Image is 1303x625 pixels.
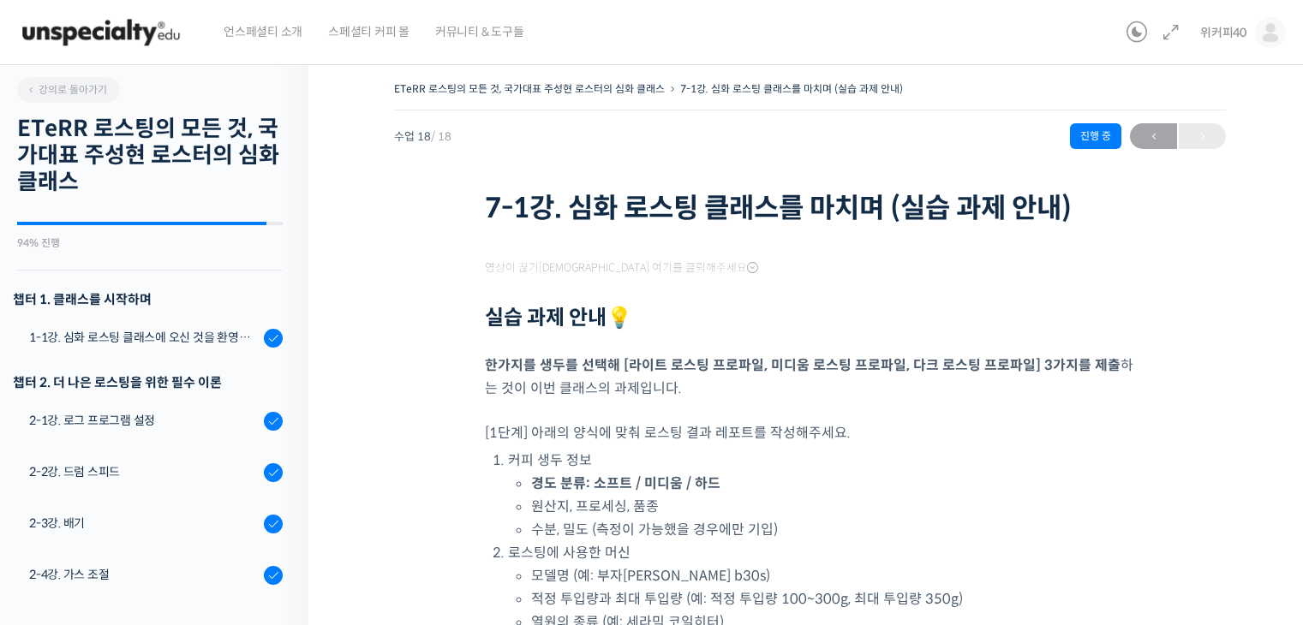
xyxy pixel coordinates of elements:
div: 94% 진행 [17,238,283,248]
div: 2-3강. 배기 [29,514,259,533]
div: 2-1강. 로그 프로그램 설정 [29,411,259,430]
li: 적정 투입량과 최대 투입량 (예: 적정 투입량 100~300g, 최대 투입량 350g) [531,587,1136,610]
span: 강의로 돌아가기 [26,83,107,96]
p: [1단계] 아래의 양식에 맞춰 로스팅 결과 레포트를 작성해주세요. [485,421,1136,444]
p: 하는 것이 이번 클래스의 과제입니다. [485,354,1136,400]
div: 2-4강. 가스 조절 [29,565,259,584]
li: 수분, 밀도 (측정이 가능했을 경우에만 기입) [531,518,1136,541]
a: 7-1강. 심화 로스팅 클래스를 마치며 (실습 과제 안내) [680,82,903,95]
span: 수업 18 [394,131,451,142]
a: ←이전 [1130,123,1177,149]
a: ETeRR 로스팅의 모든 것, 국가대표 주성현 로스터의 심화 클래스 [394,82,665,95]
li: 모델명 (예: 부자[PERSON_NAME] b30s) [531,564,1136,587]
strong: 실습 과제 안내💡 [485,305,632,330]
div: 2-2강. 드럼 스피드 [29,462,259,481]
div: 챕터 2. 더 나은 로스팅을 위한 필수 이론 [13,371,283,394]
li: 커피 생두 정보 [508,449,1136,541]
a: 강의로 돌아가기 [17,77,120,103]
div: 진행 중 [1070,123,1121,149]
span: 영상이 끊기[DEMOGRAPHIC_DATA] 여기를 클릭해주세요 [485,261,758,275]
h2: ETeRR 로스팅의 모든 것, 국가대표 주성현 로스터의 심화 클래스 [17,116,283,196]
strong: 경도 분류: 소프트 / 미디움 / 하드 [531,474,720,492]
strong: 한가지를 생두를 선택해 [라이트 로스팅 프로파일, 미디움 로스팅 프로파일, 다크 로스팅 프로파일] 3가지를 제출 [485,356,1121,374]
span: ← [1130,125,1177,148]
li: 원산지, 프로세싱, 품종 [531,495,1136,518]
div: 1-1강. 심화 로스팅 클래스에 오신 것을 환영합니다 [29,328,259,347]
span: / 18 [431,129,451,144]
h1: 7-1강. 심화 로스팅 클래스를 마치며 (실습 과제 안내) [485,192,1136,224]
span: 위커피40 [1200,25,1246,40]
h3: 챕터 1. 클래스를 시작하며 [13,288,283,311]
